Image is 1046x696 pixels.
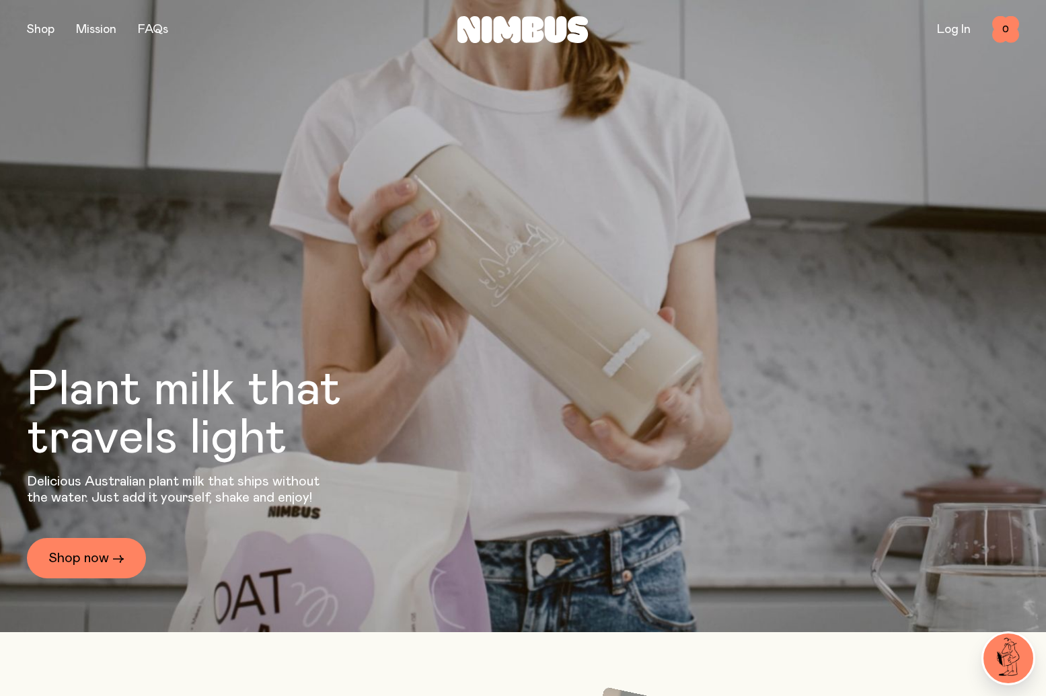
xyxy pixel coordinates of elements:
[27,538,146,578] a: Shop now →
[76,24,116,36] a: Mission
[937,24,971,36] a: Log In
[992,16,1019,43] button: 0
[27,473,328,506] p: Delicious Australian plant milk that ships without the water. Just add it yourself, shake and enjoy!
[27,366,414,463] h1: Plant milk that travels light
[138,24,168,36] a: FAQs
[983,633,1033,683] img: agent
